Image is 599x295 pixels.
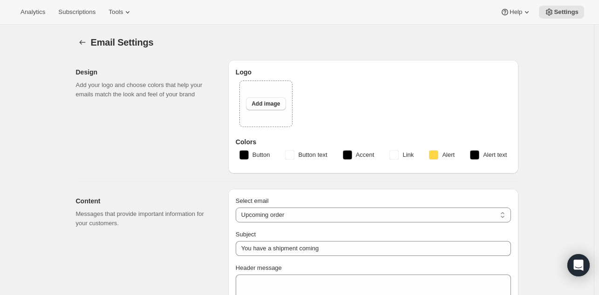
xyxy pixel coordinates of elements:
[252,150,270,160] span: Button
[554,8,579,16] span: Settings
[356,150,374,160] span: Accent
[53,6,101,19] button: Subscriptions
[76,67,213,77] h2: Design
[109,8,123,16] span: Tools
[464,147,512,162] button: Alert text
[234,147,276,162] button: Button
[539,6,584,19] button: Settings
[483,150,507,160] span: Alert text
[442,150,455,160] span: Alert
[337,147,380,162] button: Accent
[279,147,333,162] button: Button text
[236,264,282,271] span: Header message
[246,97,286,110] button: Add image
[58,8,95,16] span: Subscriptions
[567,254,590,276] div: Open Intercom Messenger
[384,147,419,162] button: Link
[402,150,414,160] span: Link
[76,36,89,49] button: Settings
[236,231,256,238] span: Subject
[103,6,138,19] button: Tools
[76,80,213,99] p: Add your logo and choose colors that help your emails match the look and feel of your brand
[252,100,280,107] span: Add image
[236,137,511,147] h3: Colors
[423,147,460,162] button: Alert
[236,197,269,204] span: Select email
[15,6,51,19] button: Analytics
[510,8,522,16] span: Help
[298,150,327,160] span: Button text
[20,8,45,16] span: Analytics
[76,196,213,206] h2: Content
[236,67,511,77] h3: Logo
[495,6,537,19] button: Help
[91,37,154,47] span: Email Settings
[76,209,213,228] p: Messages that provide important information for your customers.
